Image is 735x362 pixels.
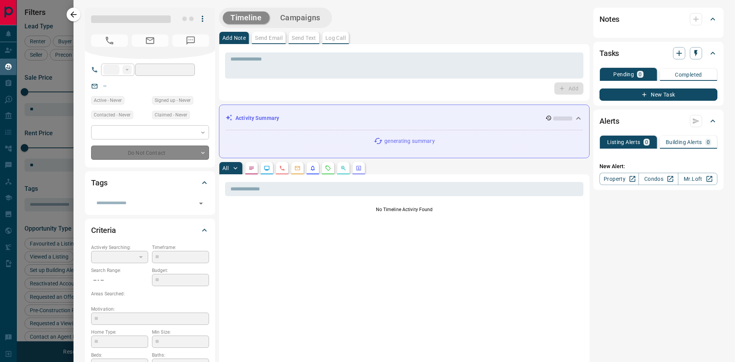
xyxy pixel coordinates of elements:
[172,34,209,47] span: No Number
[599,173,639,185] a: Property
[103,83,106,89] a: --
[91,174,209,192] div: Tags
[225,206,583,213] p: No Timeline Activity Found
[152,352,209,359] p: Baths:
[613,72,634,77] p: Pending
[340,165,346,171] svg: Opportunities
[599,115,619,127] h2: Alerts
[599,112,717,130] div: Alerts
[91,274,148,287] p: -- - --
[384,137,434,145] p: generating summary
[152,267,209,274] p: Budget:
[91,329,148,336] p: Home Type:
[223,11,269,24] button: Timeline
[356,165,362,171] svg: Agent Actions
[91,352,148,359] p: Beds:
[132,34,168,47] span: No Email
[155,97,191,104] span: Signed up - Never
[91,146,209,160] div: Do Not Contact
[599,47,619,59] h2: Tasks
[91,244,148,251] p: Actively Searching:
[325,165,331,171] svg: Requests
[294,165,301,171] svg: Emails
[152,329,209,336] p: Min Size:
[91,221,209,239] div: Criteria
[707,139,710,145] p: 0
[599,162,717,170] p: New Alert:
[310,165,316,171] svg: Listing Alerts
[91,290,209,297] p: Areas Searched:
[155,111,187,119] span: Claimed - Never
[248,165,255,171] svg: Notes
[94,111,131,119] span: Contacted - Never
[639,173,678,185] a: Condos
[235,114,279,122] p: Activity Summary
[607,139,640,145] p: Listing Alerts
[222,35,246,41] p: Add Note
[678,173,717,185] a: Mr.Loft
[639,72,642,77] p: 0
[264,165,270,171] svg: Lead Browsing Activity
[666,139,702,145] p: Building Alerts
[152,244,209,251] p: Timeframe:
[196,198,206,209] button: Open
[91,267,148,274] p: Search Range:
[599,44,717,62] div: Tasks
[599,10,717,28] div: Notes
[273,11,328,24] button: Campaigns
[599,88,717,101] button: New Task
[645,139,648,145] p: 0
[225,111,583,125] div: Activity Summary
[279,165,285,171] svg: Calls
[91,34,128,47] span: No Number
[222,165,229,171] p: All
[91,177,107,189] h2: Tags
[91,306,209,313] p: Motivation:
[91,224,116,236] h2: Criteria
[599,13,619,25] h2: Notes
[675,72,702,77] p: Completed
[94,97,122,104] span: Active - Never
